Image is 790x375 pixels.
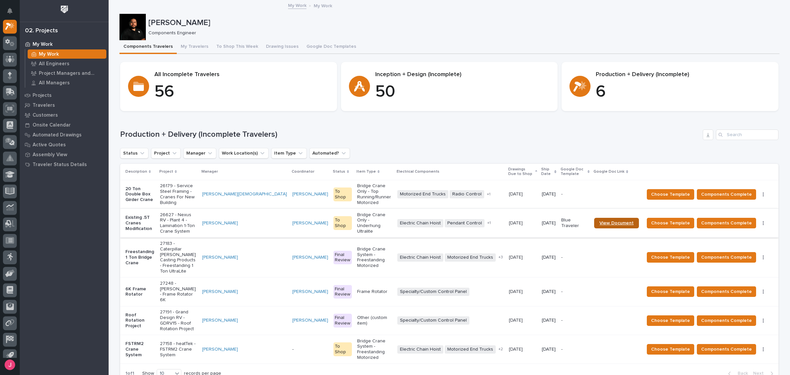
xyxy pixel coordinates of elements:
p: [DATE] [542,255,556,260]
span: Choose Template [651,219,690,227]
p: Blue Traveler [561,217,589,229]
button: Components Complete [697,315,756,326]
p: Customers [33,112,58,118]
tr: 20 Ton Double Box Girder Crane26179 - Service Steel Framing - Cranes For New Building[PERSON_NAME... [120,180,778,209]
a: All Managers [25,78,109,87]
p: Google Doc Template [561,166,586,178]
a: [PERSON_NAME] [202,289,238,295]
tr: Roof Rotation Project27191 - Grand Design RV - GDRV15 - Roof Rotation Project[PERSON_NAME] [PERSO... [120,306,778,335]
a: [PERSON_NAME] [202,220,238,226]
span: Components Complete [701,219,752,227]
button: Choose Template [647,344,694,355]
p: Production + Delivery (Incomplete) [596,71,771,78]
button: Choose Template [647,286,694,297]
p: Electrical Components [397,168,439,175]
p: All Incomplete Travelers [154,71,329,78]
span: Components Complete [701,317,752,325]
a: Active Quotes [20,140,109,150]
button: My Travelers [177,40,212,54]
p: Bridge Crane System - Freestanding Motorized [357,338,392,361]
div: To Shop [333,216,352,230]
span: Choose Template [651,190,690,198]
a: All Engineers [25,59,109,68]
input: Search [716,130,778,140]
p: Roof Rotation Project [125,312,155,329]
p: [DATE] [542,220,556,226]
p: 56 [154,82,329,102]
a: [PERSON_NAME] [292,191,328,197]
span: Specialty/Custom Control Panel [397,316,469,325]
span: Choose Template [651,317,690,325]
p: Projects [33,93,52,99]
span: Electric Chain Hoist [397,219,443,227]
p: Frame Rotator [357,289,392,295]
button: Choose Template [647,315,694,326]
a: Customers [20,110,109,120]
a: [PERSON_NAME] [292,220,328,226]
button: Project [151,148,181,159]
div: 02. Projects [25,27,58,35]
p: [DATE] [542,347,556,352]
p: Bridge Crane System - Freestanding Motorized [357,246,392,269]
button: Item Type [271,148,307,159]
span: Components Complete [701,253,752,261]
a: Project Managers and Engineers [25,69,109,78]
span: Electric Chain Hoist [397,345,443,354]
a: My Work [25,49,109,59]
p: Bridge Crane Only - Top Running/Runner Motorized [357,183,392,205]
p: Traveler Status Details [33,162,87,168]
span: Motorized End Trucks [397,190,448,198]
button: Choose Template [647,189,694,200]
p: 20 Ton Double Box Girder Crane [125,186,155,203]
p: Project Managers and Engineers [39,71,104,76]
button: Automated? [309,148,350,159]
p: All Managers [39,80,70,86]
p: - [561,289,589,295]
p: [DATE] [542,289,556,295]
p: [DATE] [542,191,556,197]
p: [DATE] [509,288,524,295]
span: Electric Chain Hoist [397,253,443,262]
span: + 1 [487,221,491,225]
p: Manager [201,168,218,175]
tr: FSTRM2 Crane System27158 - heatTek - FSTRM2 Crane System[PERSON_NAME] -To ShopBridge Crane System... [120,335,778,364]
p: [DATE] [509,316,524,323]
span: + 2 [498,347,503,351]
span: Components Complete [701,288,752,296]
button: Components Complete [697,252,756,263]
div: Final Review [333,314,352,328]
p: My Work [33,42,53,47]
p: 6 [596,82,771,102]
p: Components Engineer [148,30,774,36]
p: - [561,255,589,260]
h1: Production + Delivery (Incomplete Travelers) [120,130,700,139]
p: Active Quotes [33,142,66,148]
div: Final Review [333,251,352,265]
p: 27248 - [PERSON_NAME] - Frame Rotator 6K [160,281,197,303]
p: Description [125,168,147,175]
p: My Work [39,51,59,57]
p: [DATE] [509,345,524,352]
a: Travelers [20,100,109,110]
button: Drawing Issues [262,40,303,54]
tr: 6K Frame Rotator27248 - [PERSON_NAME] - Frame Rotator 6K[PERSON_NAME] [PERSON_NAME] Final ReviewF... [120,277,778,306]
p: [DATE] [509,253,524,260]
p: 27158 - heatTek - FSTRM2 Crane System [160,341,197,358]
span: View Document [599,221,634,225]
a: Automated Drawings [20,130,109,140]
p: Assembly View [33,152,67,158]
button: Components Travelers [119,40,177,54]
a: Assembly View [20,150,109,159]
span: Specialty/Custom Control Panel [397,288,469,296]
p: - [561,191,589,197]
a: [PERSON_NAME] [292,289,328,295]
span: Choose Template [651,345,690,353]
a: [PERSON_NAME][DEMOGRAPHIC_DATA] [202,191,287,197]
button: Components Complete [697,189,756,200]
tr: Freestanding 1 Ton Bridge Crane27183 - Caterpillar [PERSON_NAME] Casting Products - Freestanding ... [120,238,778,277]
img: Workspace Logo [58,3,70,15]
div: To Shop [333,187,352,201]
p: Inception + Design (Incomplete) [375,71,550,78]
p: Item Type [356,168,376,175]
a: [PERSON_NAME] [202,347,238,352]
